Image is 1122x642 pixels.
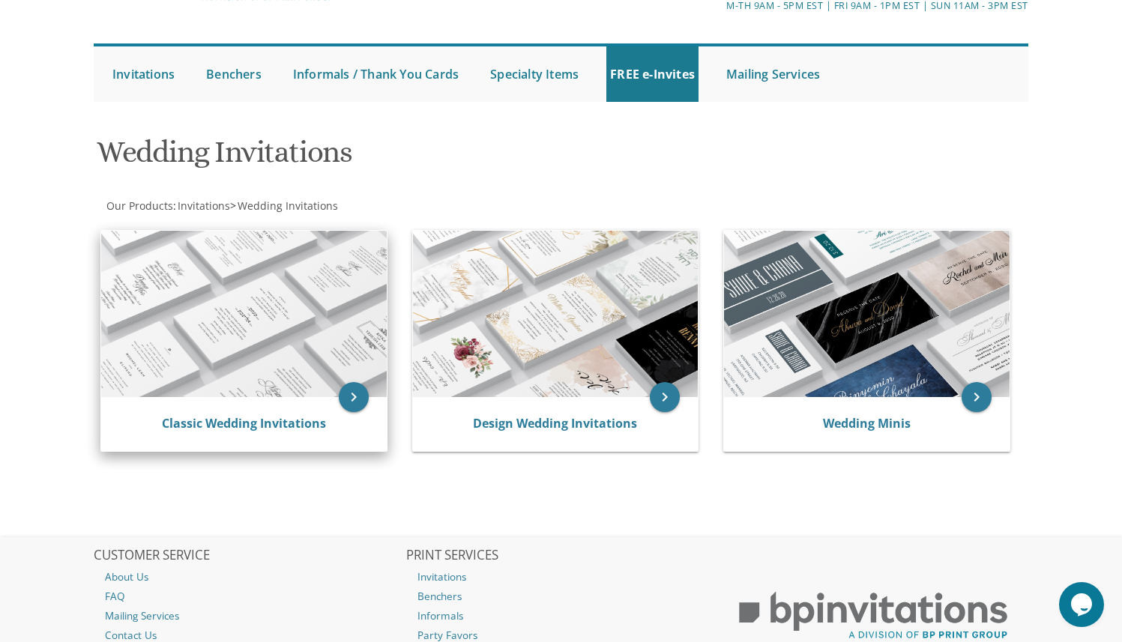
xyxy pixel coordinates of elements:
h2: CUSTOMER SERVICE [94,548,404,563]
a: Classic Wedding Invitations [162,415,326,431]
h1: Wedding Invitations [97,136,708,180]
a: Mailing Services [94,606,404,626]
a: Invitations [109,46,178,102]
img: Classic Wedding Invitations [101,231,387,397]
img: Wedding Minis [724,231,1010,397]
a: Mailing Services [723,46,824,102]
a: Design Wedding Invitations [473,415,637,431]
span: > [230,199,338,213]
a: Benchers [406,587,717,606]
h2: PRINT SERVICES [406,548,717,563]
a: Invitations [406,567,717,587]
a: Informals [406,606,717,626]
a: Our Products [105,199,173,213]
a: keyboard_arrow_right [339,382,369,412]
a: Specialty Items [486,46,582,102]
a: keyboard_arrow_right [962,382,992,412]
a: Informals / Thank You Cards [289,46,462,102]
a: Wedding Invitations [236,199,338,213]
span: Wedding Invitations [238,199,338,213]
a: Invitations [176,199,230,213]
a: Wedding Minis [823,415,911,431]
span: Invitations [178,199,230,213]
div: : [94,199,561,214]
img: Design Wedding Invitations [413,231,699,397]
a: keyboard_arrow_right [650,382,680,412]
a: FAQ [94,587,404,606]
a: About Us [94,567,404,587]
iframe: chat widget [1059,582,1107,627]
a: FREE e-Invites [606,46,699,102]
a: Benchers [202,46,265,102]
